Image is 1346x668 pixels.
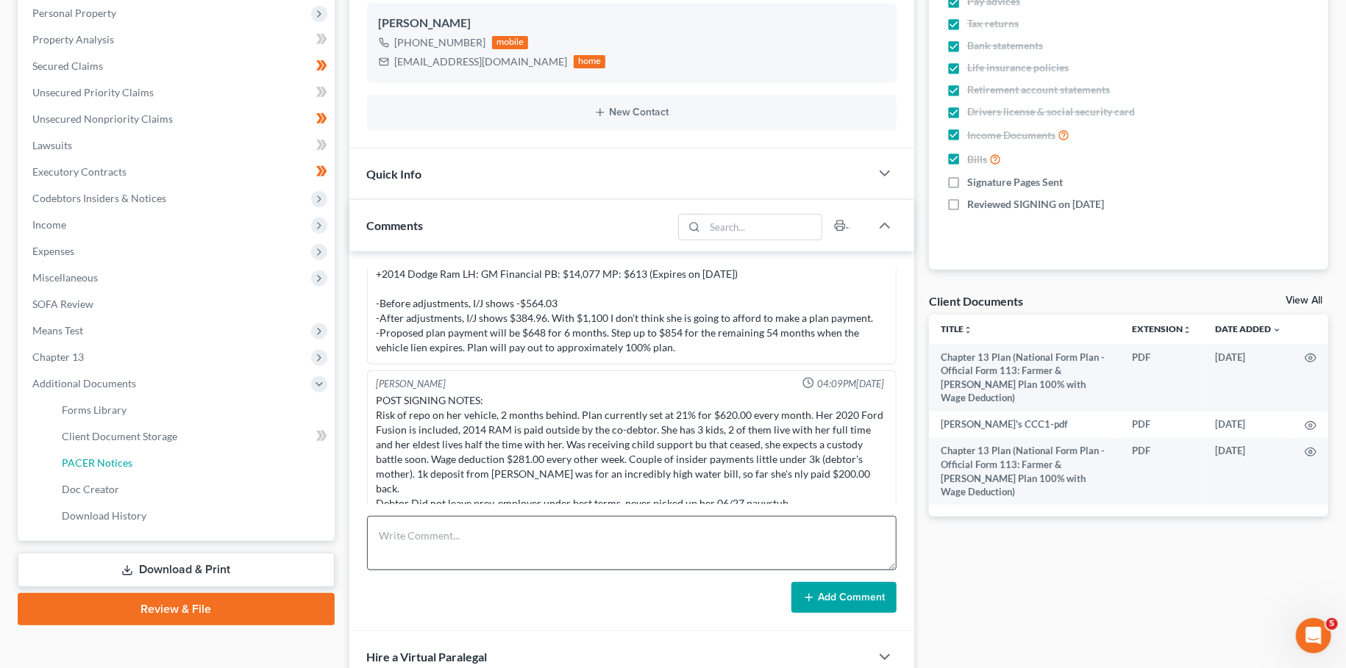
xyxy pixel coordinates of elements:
td: [DATE] [1203,438,1293,506]
span: Expenses [32,245,74,257]
a: Lawsuits [21,132,335,159]
span: Additional Documents [32,377,136,389]
span: Forms Library [62,403,127,416]
span: Codebtors Insiders & Notices [32,192,166,204]
a: View All [1286,295,1322,306]
span: Drivers license & social security card [967,104,1135,119]
a: Property Analysis [21,26,335,53]
span: Means Test [32,324,83,337]
span: Reviewed SIGNING on [DATE] [967,197,1104,212]
td: Chapter 13 Plan (National Form Plan - Official Form 113: Farmer & [PERSON_NAME] Plan 100% with Wa... [929,344,1120,412]
span: Miscellaneous [32,271,98,284]
button: Add Comment [791,582,897,613]
i: expand_more [1272,326,1281,334]
a: Unsecured Nonpriority Claims [21,106,335,132]
td: PDF [1120,438,1203,506]
a: Client Document Storage [50,423,335,450]
a: Review & File [18,593,335,625]
span: Signature Pages Sent [967,175,1063,190]
a: Download & Print [18,553,335,587]
span: Chapter 13 [32,351,84,363]
td: PDF [1120,344,1203,412]
span: Retirement account statements [967,82,1110,97]
td: [DATE] [1203,344,1293,412]
div: Client Documents [929,293,1023,309]
div: [PERSON_NAME] [379,15,885,32]
span: Quick Info [367,167,422,181]
iframe: Intercom live chat [1296,618,1331,653]
i: unfold_more [964,326,972,334]
td: [PERSON_NAME]'s CCC1-pdf [929,412,1120,438]
i: unfold_more [1183,326,1192,334]
button: New Contact [379,107,885,118]
span: Personal Property [32,7,116,19]
span: Unsecured Priority Claims [32,86,154,98]
span: PACER Notices [62,456,132,469]
span: Unsecured Nonpriority Claims [32,112,173,125]
span: Life insurance policies [967,60,1069,75]
span: Download History [62,509,146,522]
a: SOFA Review [21,291,335,317]
a: Date Added expand_more [1215,323,1281,334]
td: PDF [1120,412,1203,438]
span: 04:09PM[DATE] [817,377,884,391]
td: [DATE] [1203,412,1293,438]
span: Executory Contracts [32,165,127,178]
a: Extensionunfold_more [1132,323,1192,334]
a: Doc Creator [50,476,335,503]
span: SOFA Review [32,298,93,310]
span: Client Document Storage [62,430,177,442]
td: Chapter 13 Plan (National Form Plan - Official Form 113: Farmer & [PERSON_NAME] Plan 100% with Wa... [929,438,1120,506]
span: Lawsuits [32,139,72,151]
span: 5 [1326,618,1338,630]
span: Secured Claims [32,60,103,72]
a: Titleunfold_more [941,323,972,334]
div: Petition Preparer notes: -She has a $1,000 deposit "From [PERSON_NAME]" in her CashApp on [DATE] ... [377,193,887,355]
a: Download History [50,503,335,529]
a: PACER Notices [50,450,335,476]
span: Bank statements [967,38,1043,53]
a: Secured Claims [21,53,335,79]
div: POST SIGNING NOTES: Risk of repo on her vehicle, 2 months behind. Plan currently set at 21% for $... [377,393,887,511]
div: [EMAIL_ADDRESS][DOMAIN_NAME] [395,54,568,69]
input: Search... [705,215,822,240]
span: Income [32,218,66,231]
a: Executory Contracts [21,159,335,185]
div: [PHONE_NUMBER] [395,35,486,50]
span: Doc Creator [62,483,119,495]
div: [PERSON_NAME] [377,377,446,391]
div: home [574,55,606,68]
span: Property Analysis [32,33,114,46]
span: Bills [967,152,987,167]
span: Comments [367,218,424,232]
span: Tax returns [967,16,1019,31]
div: mobile [492,36,529,49]
a: Forms Library [50,397,335,423]
span: Income Documents [967,128,1055,143]
span: Hire a Virtual Paralegal [367,650,488,664]
a: Unsecured Priority Claims [21,79,335,106]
